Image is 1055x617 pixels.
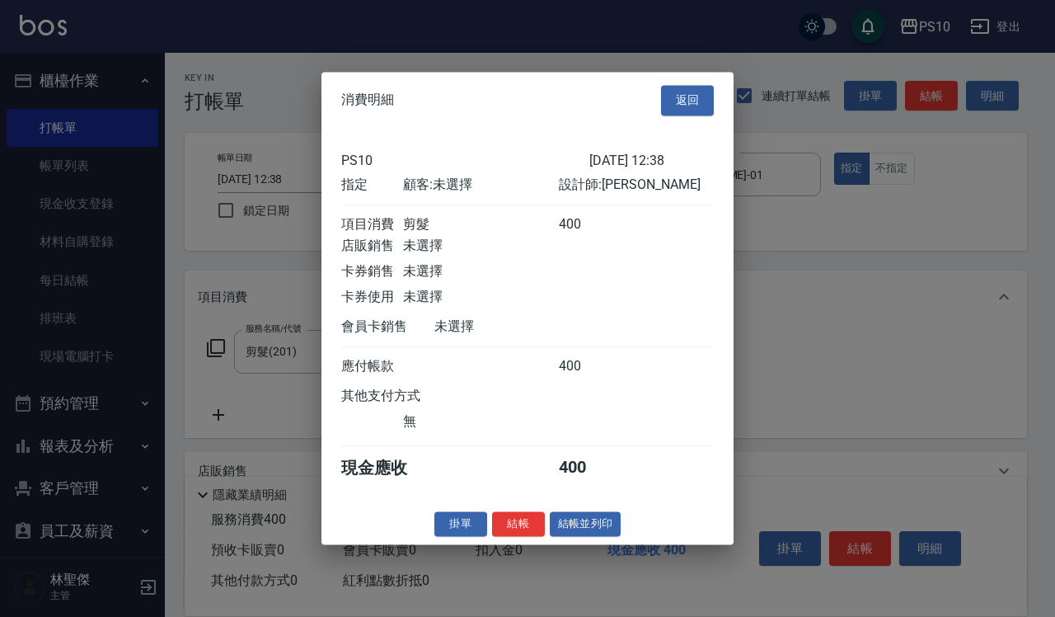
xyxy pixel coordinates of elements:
div: 設計師: [PERSON_NAME] [559,177,714,194]
div: 未選擇 [434,318,589,336]
div: 其他支付方式 [341,388,466,405]
button: 掛單 [434,511,487,537]
div: 項目消費 [341,216,403,233]
div: 剪髮 [403,216,558,233]
div: 卡券銷售 [341,263,403,280]
div: 應付帳款 [341,358,403,375]
span: 消費明細 [341,92,394,109]
div: 指定 [341,177,403,194]
div: 會員卡銷售 [341,318,434,336]
div: 400 [559,216,621,233]
div: 未選擇 [403,289,558,306]
div: 未選擇 [403,238,558,255]
div: [DATE] 12:38 [589,153,714,168]
div: 店販銷售 [341,238,403,255]
div: 400 [559,358,621,375]
button: 結帳 [492,511,545,537]
button: 結帳並列印 [550,511,621,537]
div: 未選擇 [403,263,558,280]
div: 400 [559,457,621,479]
div: 顧客: 未選擇 [403,177,558,194]
button: 返回 [661,85,714,115]
div: 無 [403,413,558,431]
div: 現金應收 [341,457,434,479]
div: PS10 [341,153,589,168]
div: 卡券使用 [341,289,403,306]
